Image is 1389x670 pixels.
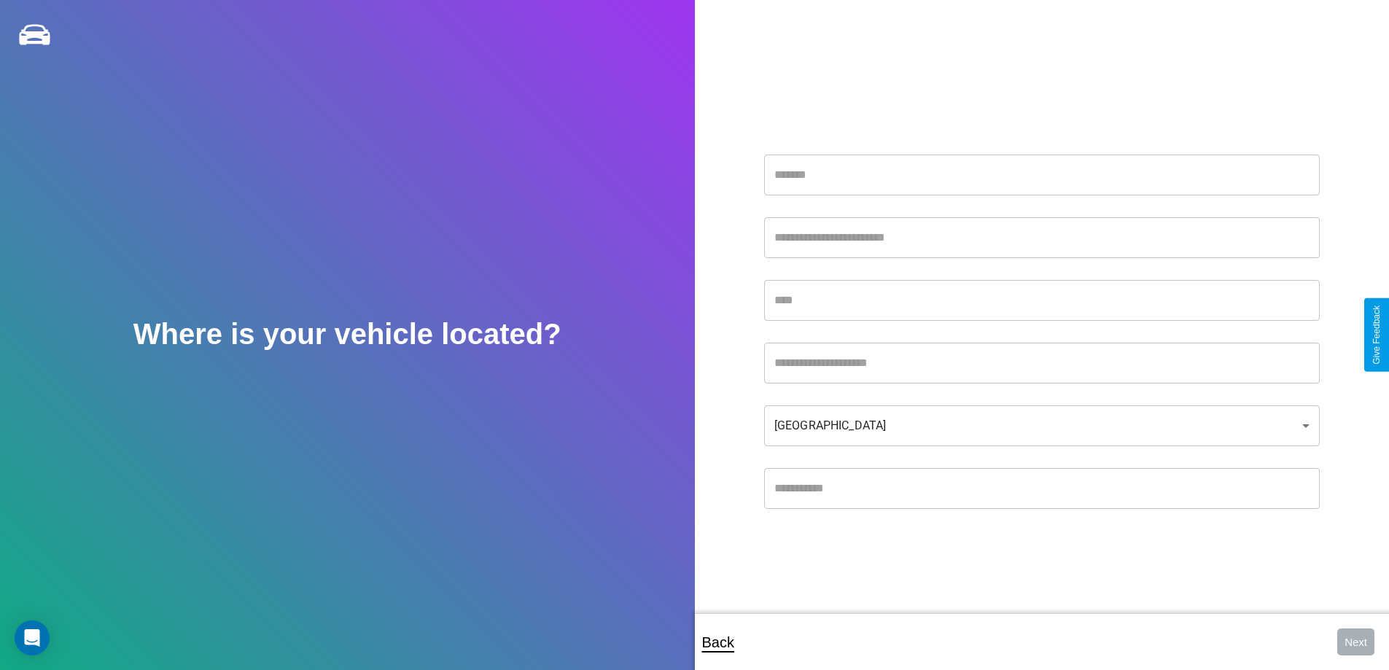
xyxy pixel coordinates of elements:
[15,620,50,655] div: Open Intercom Messenger
[702,629,734,655] p: Back
[1337,628,1374,655] button: Next
[133,318,561,351] h2: Where is your vehicle located?
[1372,305,1382,365] div: Give Feedback
[764,405,1320,446] div: [GEOGRAPHIC_DATA]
